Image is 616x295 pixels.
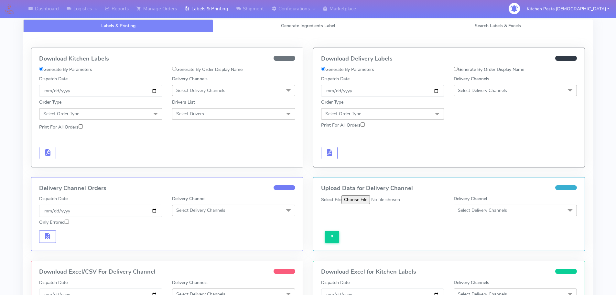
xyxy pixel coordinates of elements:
h4: Download Delivery Labels [321,56,577,62]
label: Dispatch Date [321,279,350,286]
input: Print For All Orders [361,122,365,127]
span: Select Delivery Channels [176,207,225,213]
span: Select Drivers [176,111,204,117]
span: Select Delivery Channels [458,207,507,213]
input: Print For All Orders [79,124,83,129]
label: Generate By Order Display Name [172,66,243,73]
label: Delivery Channel [172,195,205,202]
label: Generate By Order Display Name [454,66,524,73]
label: Delivery Channels [454,279,489,286]
span: Labels & Printing [101,23,135,29]
label: Dispatch Date [39,75,68,82]
input: Generate By Order Display Name [454,67,458,71]
label: Delivery Channels [454,75,489,82]
span: Select Order Type [43,111,79,117]
span: Select Order Type [325,111,361,117]
label: Order Type [321,99,343,106]
button: Kitchen Pasta [DEMOGRAPHIC_DATA] [522,2,614,16]
h4: Download Excel/CSV For Delivery Channel [39,269,295,275]
h4: Download Excel for Kitchen Labels [321,269,577,275]
label: Delivery Channel [454,195,487,202]
label: Delivery Channels [172,279,208,286]
span: Select Delivery Channels [458,87,507,94]
label: Only Errored [39,219,69,226]
label: Print For All Orders [39,124,83,130]
label: Print For All Orders [321,122,365,129]
label: Dispatch Date [39,279,68,286]
input: Generate By Parameters [39,67,43,71]
h4: Upload Data for Delivery Channel [321,185,577,192]
label: Dispatch Date [321,75,350,82]
span: Select Delivery Channels [176,87,225,94]
h4: Download Kitchen Labels [39,56,295,62]
input: Generate By Parameters [321,67,325,71]
label: Generate By Parameters [321,66,374,73]
label: Dispatch Date [39,195,68,202]
ul: Tabs [23,19,593,32]
label: Order Type [39,99,61,106]
h4: Delivery Channel Orders [39,185,295,192]
label: Select File [321,196,341,203]
label: Delivery Channels [172,75,208,82]
label: Drivers List [172,99,195,106]
label: Generate By Parameters [39,66,92,73]
span: Search Labels & Excels [475,23,521,29]
input: Generate By Order Display Name [172,67,176,71]
input: Only Errored [65,220,69,224]
span: Generate Ingredients Label [281,23,335,29]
